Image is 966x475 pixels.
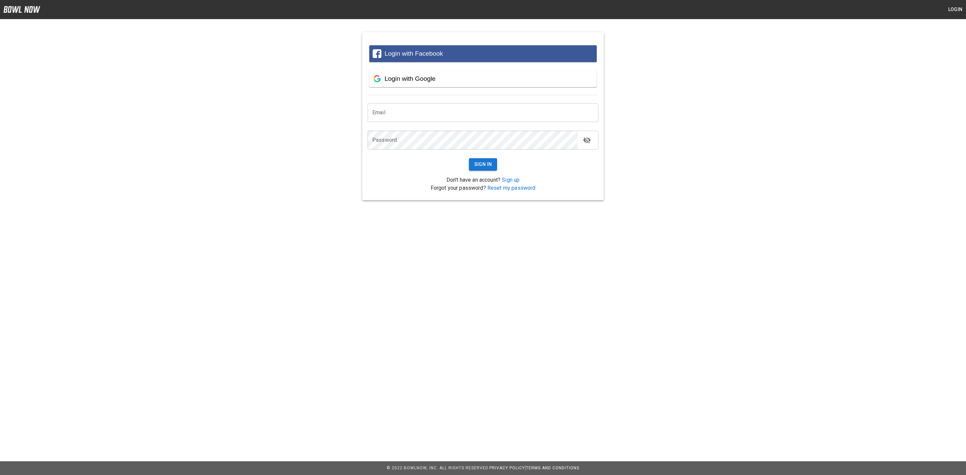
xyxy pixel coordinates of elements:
[384,75,435,82] span: Login with Google
[526,466,579,470] a: Terms and Conditions
[369,45,597,62] button: Login with Facebook
[368,176,598,184] p: Don't have an account?
[487,185,536,191] a: Reset my password
[384,50,443,57] span: Login with Facebook
[945,3,966,16] button: Login
[3,6,40,13] img: logo
[580,133,594,147] button: toggle password visibility
[369,70,597,87] button: Login with Google
[502,177,520,183] a: Sign up
[387,466,489,470] span: © 2022 BowlNow, Inc. All Rights Reserved.
[368,184,598,192] p: Forgot your password?
[469,158,497,171] button: Sign In
[489,466,525,470] a: Privacy Policy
